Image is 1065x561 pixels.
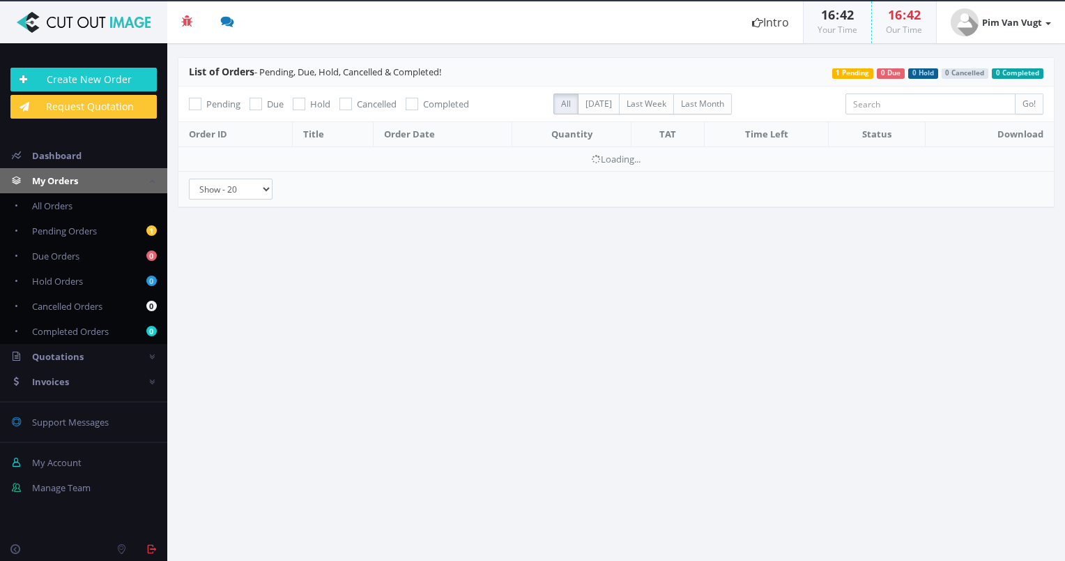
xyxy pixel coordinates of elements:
small: Our Time [886,24,922,36]
span: 1 Pending [832,68,874,79]
a: Create New Order [10,68,157,91]
span: : [835,6,840,23]
th: Download [926,122,1054,147]
span: 42 [840,6,854,23]
span: Pending [206,98,240,110]
span: - Pending, Due, Hold, Cancelled & Completed! [189,66,441,78]
span: Cancelled [357,98,397,110]
b: 0 [146,276,157,286]
a: Pim Van Vugt [937,1,1065,43]
th: Time Left [705,122,829,147]
span: 0 Due [877,68,905,79]
img: Cut Out Image [10,12,157,33]
span: Due [267,98,284,110]
span: List of Orders [189,65,254,78]
span: Quotations [32,350,84,363]
span: Completed [423,98,469,110]
span: Cancelled Orders [32,300,102,313]
span: 0 Completed [992,68,1043,79]
td: Loading... [178,147,1054,171]
span: Quantity [551,128,592,140]
span: 16 [888,6,902,23]
span: Hold Orders [32,275,83,287]
label: [DATE] [578,93,620,114]
label: Last Week [619,93,674,114]
span: 0 Hold [908,68,938,79]
input: Search [845,93,1016,114]
span: Dashboard [32,149,82,162]
span: Due Orders [32,250,79,262]
strong: Pim Van Vugt [982,16,1042,29]
input: Go! [1015,93,1043,114]
th: Order Date [374,122,512,147]
label: All [553,93,579,114]
span: Invoices [32,375,69,388]
span: Pending Orders [32,225,97,237]
span: : [902,6,907,23]
span: Manage Team [32,481,91,494]
b: 0 [146,301,157,311]
span: 16 [821,6,835,23]
span: 0 Cancelled [942,68,989,79]
th: Title [292,122,373,147]
span: Support Messages [32,416,109,428]
th: Order ID [178,122,292,147]
b: 0 [146,326,157,336]
b: 1 [146,225,157,236]
a: Request Quotation [10,95,157,119]
span: My Account [32,456,82,469]
small: Your Time [818,24,857,36]
span: 42 [907,6,921,23]
th: Status [828,122,925,147]
span: Completed Orders [32,325,109,338]
b: 0 [146,250,157,261]
a: Intro [738,1,803,43]
span: Hold [310,98,330,110]
img: user_default.jpg [951,8,979,36]
span: All Orders [32,200,72,212]
label: Last Month [673,93,732,114]
span: My Orders [32,174,78,187]
th: TAT [631,122,705,147]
